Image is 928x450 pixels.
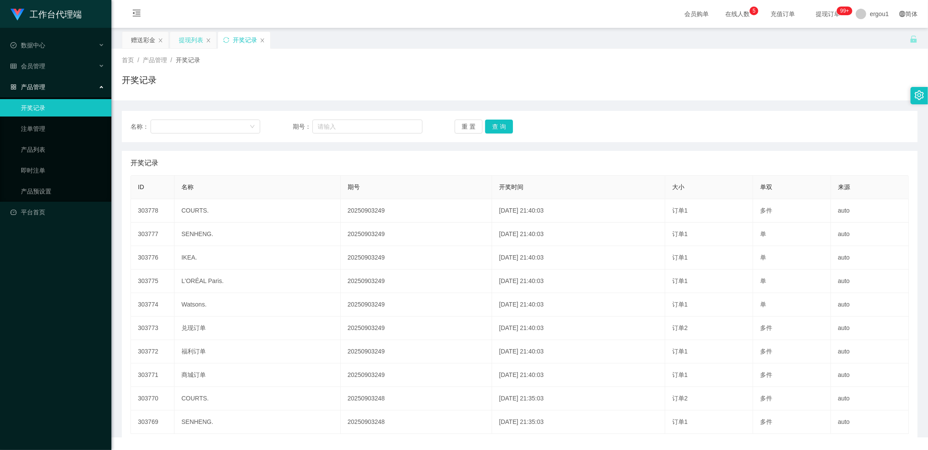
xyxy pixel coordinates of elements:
sup: 5 [750,7,758,15]
span: 订单2 [672,395,688,402]
td: [DATE] 21:40:03 [492,199,665,223]
td: 303777 [131,223,174,246]
i: 图标: setting [915,90,924,100]
span: 数据中心 [10,42,45,49]
a: 即时注单 [21,162,104,179]
td: 20250903249 [341,317,492,340]
i: 图标: close [158,38,163,43]
td: 20250903249 [341,293,492,317]
td: 20250903249 [341,363,492,387]
i: 图标: sync [223,37,229,43]
span: 订单1 [672,207,688,214]
td: auto [831,246,909,270]
td: L'ORÉAL Paris. [174,270,341,293]
span: 订单1 [672,254,688,261]
span: 期号： [293,122,312,131]
span: 开奖时间 [499,183,523,190]
td: [DATE] 21:40:03 [492,246,665,270]
span: 单 [760,277,766,284]
span: 多件 [760,371,772,378]
td: 兑现订单 [174,317,341,340]
td: auto [831,340,909,363]
td: 303773 [131,317,174,340]
i: 图标: menu-fold [122,0,151,28]
button: 重 置 [455,120,482,133]
button: 查 询 [485,120,513,133]
td: 20250903248 [341,410,492,434]
span: 产品管理 [143,57,167,63]
i: 图标: appstore-o [10,84,17,90]
div: 开奖记录 [233,32,257,48]
span: 多件 [760,395,772,402]
td: auto [831,387,909,410]
td: COURTS. [174,387,341,410]
td: auto [831,410,909,434]
td: 303769 [131,410,174,434]
a: 开奖记录 [21,99,104,117]
i: 图标: table [10,63,17,69]
td: [DATE] 21:40:03 [492,340,665,363]
span: 单 [760,301,766,308]
span: 多件 [760,348,772,355]
span: / [137,57,139,63]
span: 订单2 [672,324,688,331]
i: 图标: down [250,124,255,130]
a: 图标: dashboard平台首页 [10,203,104,221]
a: 工作台代理端 [10,10,82,17]
td: IKEA. [174,246,341,270]
span: 订单1 [672,230,688,237]
td: [DATE] 21:40:03 [492,363,665,387]
span: 名称： [131,122,151,131]
span: 开奖记录 [131,158,158,168]
td: 303772 [131,340,174,363]
td: auto [831,317,909,340]
span: 来源 [838,183,850,190]
div: 2021 [118,418,921,427]
span: 订单1 [672,277,688,284]
span: 期号 [348,183,360,190]
h1: 工作台代理端 [30,0,82,28]
i: 图标: close [206,38,211,43]
a: 产品列表 [21,141,104,158]
td: 303774 [131,293,174,317]
td: 20250903249 [341,199,492,223]
span: 单 [760,230,766,237]
td: COURTS. [174,199,341,223]
div: 提现列表 [179,32,203,48]
span: 提现订单 [811,11,844,17]
td: 303778 [131,199,174,223]
td: SENHENG. [174,410,341,434]
h1: 开奖记录 [122,73,157,87]
span: 订单1 [672,418,688,425]
a: 注单管理 [21,120,104,137]
td: 20250903249 [341,270,492,293]
td: 商城订单 [174,363,341,387]
i: 图标: close [260,38,265,43]
td: 20250903249 [341,246,492,270]
div: 赠送彩金 [131,32,155,48]
span: 在线人数 [721,11,754,17]
input: 请输入 [312,120,422,133]
td: 20250903249 [341,223,492,246]
td: 20250903249 [341,340,492,363]
span: / [171,57,172,63]
span: 充值订单 [766,11,799,17]
span: ID [138,183,144,190]
td: 303771 [131,363,174,387]
td: [DATE] 21:40:03 [492,223,665,246]
span: 多件 [760,418,772,425]
span: 名称 [181,183,194,190]
span: 首页 [122,57,134,63]
span: 多件 [760,207,772,214]
sup: 1062 [837,7,852,15]
td: auto [831,223,909,246]
p: 5 [753,7,756,15]
td: 福利订单 [174,340,341,363]
td: 303776 [131,246,174,270]
i: 图标: global [899,11,905,17]
i: 图标: unlock [910,35,918,43]
td: [DATE] 21:35:03 [492,410,665,434]
td: Watsons. [174,293,341,317]
span: 单双 [760,183,772,190]
td: 20250903248 [341,387,492,410]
